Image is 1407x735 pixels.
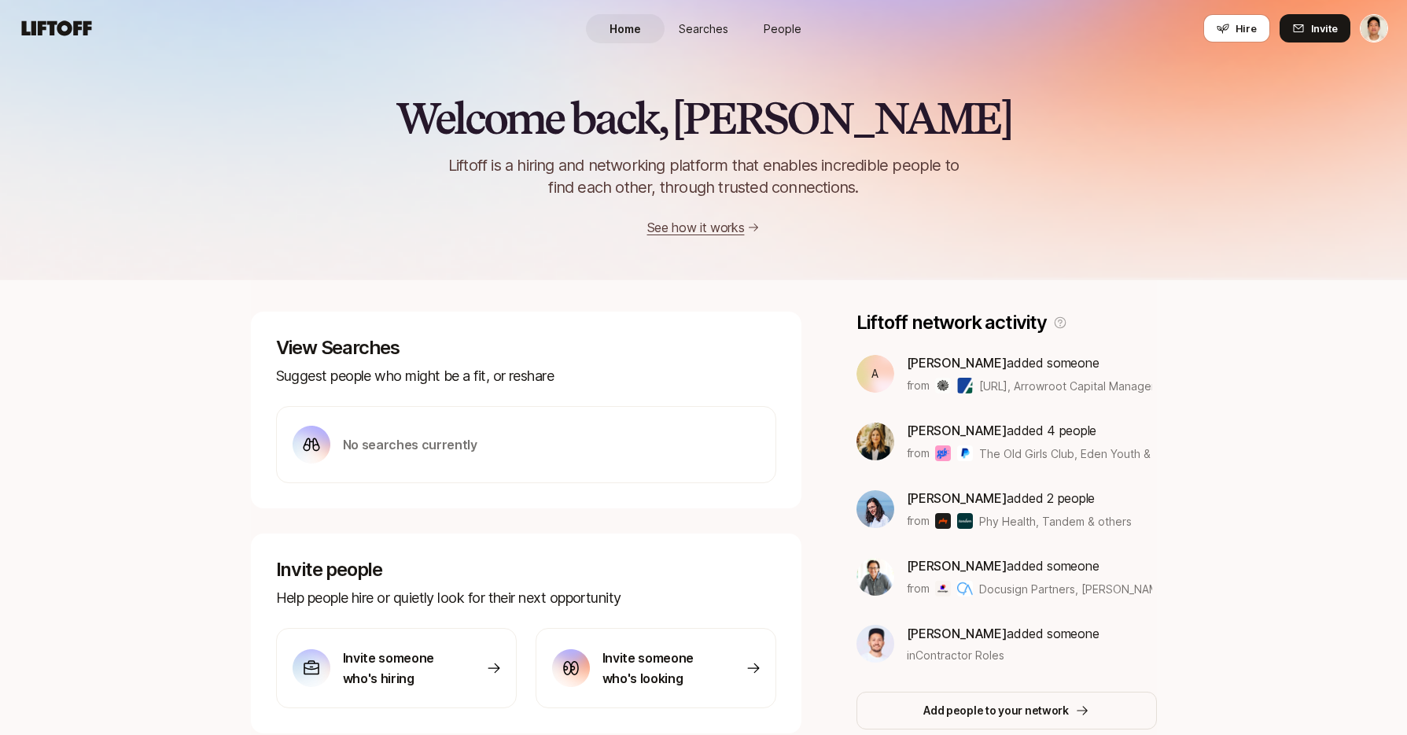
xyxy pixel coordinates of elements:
[957,513,973,529] img: Tandem
[602,648,713,689] p: Invite someone who's looking
[907,353,1153,373] p: added someone
[1236,20,1257,36] span: Hire
[907,647,1004,663] span: in Contractor Roles
[276,365,776,387] p: Suggest people who might be a fit, or reshare
[907,355,1007,371] span: [PERSON_NAME]
[276,559,776,581] p: Invite people
[907,444,930,463] p: from
[957,445,973,461] img: Eden Youth
[935,513,951,529] img: Phy Health
[856,692,1157,729] button: Add people to your network
[907,376,930,395] p: from
[979,447,1188,460] span: The Old Girls Club, Eden Youth & others
[1203,14,1270,42] button: Hire
[856,423,894,460] img: add89ea6_fb14_440a_9630_c54da93ccdde.jpg
[743,14,822,43] a: People
[907,490,1007,506] span: [PERSON_NAME]
[979,582,1216,596] span: Docusign Partners, [PERSON_NAME] & others
[935,581,951,596] img: Docusign Partners
[907,420,1153,441] p: added 4 people
[276,337,776,359] p: View Searches
[856,558,894,596] img: d8171d0d_cd14_41e6_887c_717ee5808693.jpg
[1360,14,1388,42] button: Jeremy Chen
[679,20,728,37] span: Searches
[979,513,1132,530] span: Phy Health, Tandem & others
[923,701,1069,720] p: Add people to your network
[957,581,973,596] img: CLARA Analytics
[957,378,973,393] img: Arrowroot Capital Management
[907,556,1153,576] p: added someone
[935,378,951,393] img: MuseData.ai
[586,14,665,43] a: Home
[647,220,745,235] a: See how it works
[907,488,1133,508] p: added 2 people
[907,423,1007,438] span: [PERSON_NAME]
[276,587,776,609] p: Help people hire or quietly look for their next opportunity
[856,312,1047,334] p: Liftoff network activity
[396,94,1011,142] h2: Welcome back, [PERSON_NAME]
[764,20,801,37] span: People
[1361,15,1387,42] img: Jeremy Chen
[665,14,743,43] a: Searches
[907,558,1007,574] span: [PERSON_NAME]
[907,626,1007,641] span: [PERSON_NAME]
[856,625,894,663] img: 1c2a36a1_4ad1_4520_8121_3d2b902da1ef.jpg
[610,20,641,37] span: Home
[907,512,930,530] p: from
[935,445,951,461] img: The Old Girls Club
[343,434,477,455] p: No searches currently
[871,364,878,383] p: A
[979,379,1225,393] span: [URL], Arrowroot Capital Management & others
[907,623,1099,644] p: added someone
[907,579,930,598] p: from
[343,648,453,689] p: Invite someone who's hiring
[856,490,894,528] img: 3b21b1e9_db0a_4655_a67f_ab9b1489a185.jpg
[1280,14,1350,42] button: Invite
[1311,20,1338,36] span: Invite
[422,154,985,198] p: Liftoff is a hiring and networking platform that enables incredible people to find each other, th...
